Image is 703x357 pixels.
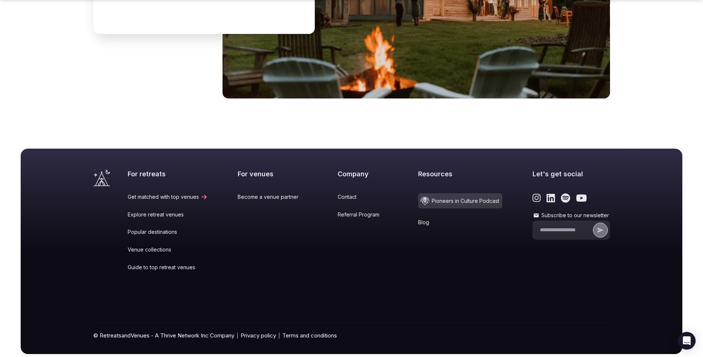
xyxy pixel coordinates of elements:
[678,332,696,350] div: Open Intercom Messenger
[128,264,208,271] a: Guide to top retreat venues
[241,332,276,339] a: Privacy policy
[338,211,388,218] a: Referral Program
[533,169,610,178] h2: Let's get social
[238,169,307,178] h2: For venues
[128,246,208,253] a: Venue collections
[418,169,502,178] h2: Resources
[128,228,208,236] a: Popular destinations
[128,193,208,201] a: Get matched with top venues
[561,193,570,203] a: Link to the retreats and venues Spotify page
[533,193,541,203] a: Link to the retreats and venues Instagram page
[576,193,587,203] a: Link to the retreats and venues Youtube page
[238,193,307,201] a: Become a venue partner
[533,212,610,219] label: Subscribe to our newsletter
[282,332,337,339] a: Terms and conditions
[128,211,208,218] a: Explore retreat venues
[338,193,388,201] a: Contact
[93,323,610,354] div: © RetreatsandVenues - A Thrive Network Inc Company
[547,193,555,203] a: Link to the retreats and venues LinkedIn page
[418,193,502,208] a: Pioneers in Culture Podcast
[418,219,502,226] a: Blog
[338,169,388,178] h2: Company
[128,169,208,178] h2: For retreats
[93,169,110,186] a: Visit the homepage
